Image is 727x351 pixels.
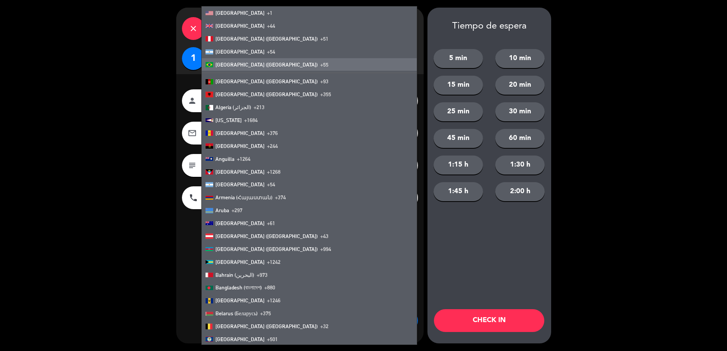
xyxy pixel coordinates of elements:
[215,62,318,68] span: [GEOGRAPHIC_DATA] ([GEOGRAPHIC_DATA])
[188,129,197,138] i: email
[275,194,286,200] span: +374
[267,143,278,149] span: +244
[189,193,198,202] i: phone
[434,129,483,148] button: 45 min
[320,91,331,97] span: +355
[267,130,278,136] span: +376
[215,91,318,97] span: [GEOGRAPHIC_DATA] ([GEOGRAPHIC_DATA])
[215,143,265,149] span: [GEOGRAPHIC_DATA]
[320,62,328,68] span: +55
[215,10,265,16] span: [GEOGRAPHIC_DATA]
[215,207,229,213] span: Aruba
[320,323,328,329] span: +32
[267,169,281,175] span: +1268
[215,233,318,239] span: [GEOGRAPHIC_DATA] ([GEOGRAPHIC_DATA])
[495,49,545,68] button: 10 min
[231,207,242,213] span: +297
[495,182,545,201] button: 2:00 h
[188,96,197,105] i: person
[320,246,331,252] span: +994
[495,102,545,121] button: 30 min
[253,104,265,110] span: +213
[215,220,265,226] span: [GEOGRAPHIC_DATA]
[267,297,281,303] span: +1246
[215,310,258,316] span: Belarus (Беларусь)
[244,117,258,123] span: +1684
[434,49,483,68] button: 5 min
[257,272,268,278] span: +973
[215,156,234,162] span: Anguilla
[237,156,250,162] span: +1264
[215,36,318,42] span: [GEOGRAPHIC_DATA] ([GEOGRAPHIC_DATA])
[188,161,197,170] i: subject
[434,309,544,332] button: CHECK IN
[215,194,273,200] span: Armenia (Հայաստան)
[215,336,265,342] span: [GEOGRAPHIC_DATA]
[434,156,483,175] button: 1:15 h
[495,129,545,148] button: 60 min
[267,181,275,187] span: +54
[215,130,265,136] span: [GEOGRAPHIC_DATA]
[189,24,198,33] i: close
[264,284,275,291] span: +880
[434,182,483,201] button: 1:45 h
[495,76,545,95] button: 20 min
[267,23,275,29] span: +44
[215,272,254,278] span: Bahrain (‫البحرين‬‎)
[215,246,318,252] span: [GEOGRAPHIC_DATA] ([GEOGRAPHIC_DATA])
[434,76,483,95] button: 15 min
[260,310,271,316] span: +375
[215,259,265,265] span: [GEOGRAPHIC_DATA]
[427,21,551,32] div: Tiempo de espera
[182,47,205,70] label: 1
[215,117,242,123] span: [US_STATE]
[215,181,265,187] span: [GEOGRAPHIC_DATA]
[215,169,265,175] span: [GEOGRAPHIC_DATA]
[495,156,545,175] button: 1:30 h
[267,10,273,16] span: +1
[267,336,278,342] span: +501
[267,259,281,265] span: +1242
[215,323,318,329] span: [GEOGRAPHIC_DATA] ([GEOGRAPHIC_DATA])
[320,36,328,42] span: +51
[215,104,251,110] span: Algeria (‫الجزائر‬‎)
[267,220,275,226] span: +61
[320,233,328,239] span: +43
[267,49,275,55] span: +54
[215,284,262,291] span: Bangladesh (বাংলাদেশ)
[176,8,424,47] div: Indique cantidad de clientes
[215,78,318,84] span: [GEOGRAPHIC_DATA] (‫[GEOGRAPHIC_DATA]‬‎)
[215,23,265,29] span: [GEOGRAPHIC_DATA]
[215,49,265,55] span: [GEOGRAPHIC_DATA]
[434,102,483,121] button: 25 min
[215,297,265,303] span: [GEOGRAPHIC_DATA]
[320,78,328,84] span: +93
